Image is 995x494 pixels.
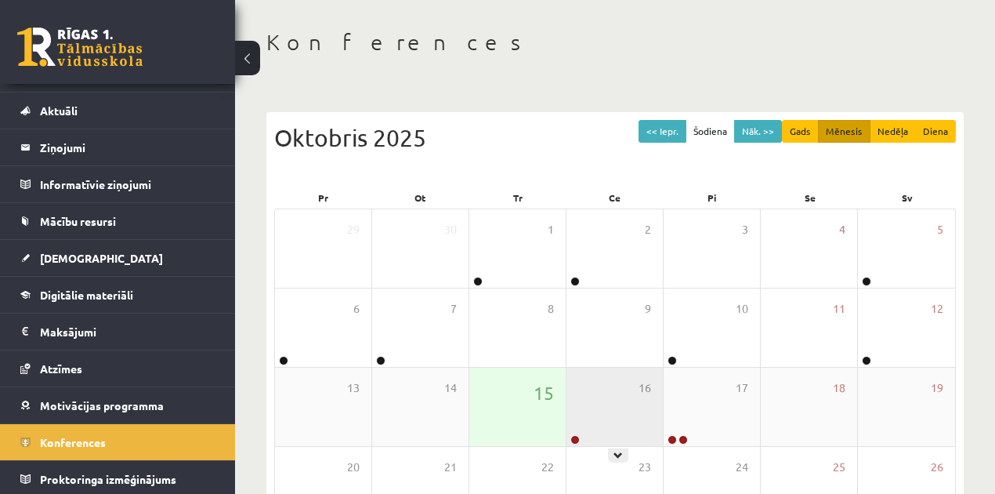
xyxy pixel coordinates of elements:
[20,387,215,423] a: Motivācijas programma
[274,120,956,155] div: Oktobris 2025
[761,187,858,209] div: Se
[931,380,943,397] span: 19
[17,27,143,67] a: Rīgas 1. Tālmācības vidusskola
[736,459,748,476] span: 24
[686,120,735,143] button: Šodiena
[833,380,845,397] span: 18
[40,398,164,412] span: Motivācijas programma
[548,221,554,238] span: 1
[20,277,215,313] a: Digitālie materiāli
[347,221,360,238] span: 29
[548,300,554,318] span: 8
[40,251,163,265] span: [DEMOGRAPHIC_DATA]
[859,187,956,209] div: Sv
[40,104,78,118] span: Aktuāli
[20,166,215,202] a: Informatīvie ziņojumi
[931,300,943,318] span: 12
[20,314,215,350] a: Maksājumi
[40,361,82,376] span: Atzīmes
[734,120,782,143] button: Nāk. >>
[444,380,457,397] span: 14
[40,314,215,350] legend: Maksājumi
[639,380,651,397] span: 16
[40,214,116,228] span: Mācību resursi
[469,187,566,209] div: Tr
[353,300,360,318] span: 6
[541,459,554,476] span: 22
[566,187,664,209] div: Ce
[645,300,651,318] span: 9
[347,380,360,397] span: 13
[371,187,469,209] div: Ot
[20,203,215,239] a: Mācību resursi
[40,435,106,449] span: Konferences
[534,380,554,406] span: 15
[736,380,748,397] span: 17
[839,221,845,238] span: 4
[639,459,651,476] span: 23
[40,472,176,486] span: Proktoringa izmēģinājums
[833,300,845,318] span: 11
[639,120,686,143] button: << Iepr.
[645,221,651,238] span: 2
[736,300,748,318] span: 10
[742,221,748,238] span: 3
[450,300,457,318] span: 7
[937,221,943,238] span: 5
[833,459,845,476] span: 25
[40,288,133,302] span: Digitālie materiāli
[274,187,371,209] div: Pr
[915,120,956,143] button: Diena
[20,240,215,276] a: [DEMOGRAPHIC_DATA]
[40,129,215,165] legend: Ziņojumi
[266,29,964,56] h1: Konferences
[20,424,215,460] a: Konferences
[20,93,215,129] a: Aktuāli
[20,129,215,165] a: Ziņojumi
[664,187,761,209] div: Pi
[444,459,457,476] span: 21
[444,221,457,238] span: 30
[818,120,870,143] button: Mēnesis
[931,459,943,476] span: 26
[347,459,360,476] span: 20
[20,351,215,387] a: Atzīmes
[40,166,215,202] legend: Informatīvie ziņojumi
[870,120,916,143] button: Nedēļa
[782,120,819,143] button: Gads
